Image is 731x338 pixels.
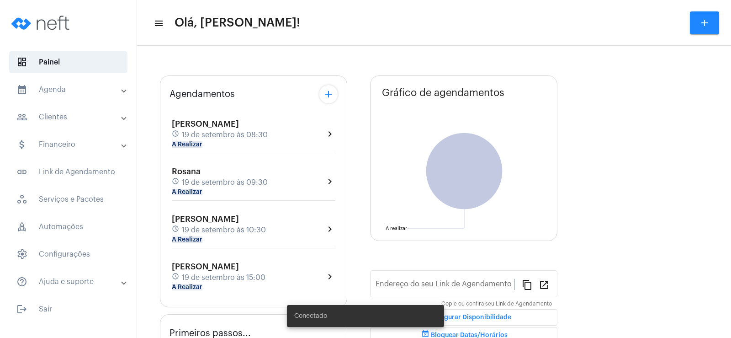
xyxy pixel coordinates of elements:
[16,276,122,287] mat-panel-title: Ajuda e suporte
[172,167,201,176] span: Rosana
[16,166,27,177] mat-icon: sidenav icon
[172,263,239,271] span: [PERSON_NAME]
[16,112,122,123] mat-panel-title: Clientes
[376,282,514,290] input: Link
[182,131,268,139] span: 19 de setembro às 08:30
[324,176,335,187] mat-icon: chevron_right
[9,51,127,73] span: Painel
[16,139,122,150] mat-panel-title: Financeiro
[382,87,504,98] span: Gráfico de agendamentos
[172,284,202,290] mat-chip: A Realizar
[9,188,127,210] span: Serviços e Pacotes
[9,298,127,320] span: Sair
[16,84,27,95] mat-icon: sidenav icon
[9,161,127,183] span: Link de Agendamento
[172,273,180,283] mat-icon: schedule
[7,5,76,41] img: logo-neft-novo-2.png
[172,130,180,140] mat-icon: schedule
[182,178,268,187] span: 19 de setembro às 09:30
[522,279,533,290] mat-icon: content_copy
[16,249,27,260] span: sidenav icon
[172,141,202,148] mat-chip: A Realizar
[170,89,235,99] span: Agendamentos
[9,216,127,238] span: Automações
[5,134,137,156] mat-expansion-panel-header: sidenav iconFinanceiro
[172,120,239,128] span: [PERSON_NAME]
[172,225,180,235] mat-icon: schedule
[16,57,27,68] span: sidenav icon
[172,177,180,188] mat-icon: schedule
[386,226,407,231] text: A realizar
[370,309,557,326] button: Configurar Disponibilidade
[294,311,327,321] span: Conectado
[324,271,335,282] mat-icon: chevron_right
[324,129,335,139] mat-icon: chevron_right
[16,276,27,287] mat-icon: sidenav icon
[323,89,334,100] mat-icon: add
[16,112,27,123] mat-icon: sidenav icon
[324,224,335,235] mat-icon: chevron_right
[16,304,27,315] mat-icon: sidenav icon
[5,79,137,101] mat-expansion-panel-header: sidenav iconAgenda
[154,18,163,29] mat-icon: sidenav icon
[699,17,710,28] mat-icon: add
[172,236,202,243] mat-chip: A Realizar
[16,84,122,95] mat-panel-title: Agenda
[172,215,239,223] span: [PERSON_NAME]
[16,139,27,150] mat-icon: sidenav icon
[539,279,550,290] mat-icon: open_in_new
[16,194,27,205] span: sidenav icon
[172,189,202,195] mat-chip: A Realizar
[5,271,137,293] mat-expansion-panel-header: sidenav iconAjuda e suporte
[175,16,300,30] span: Olá, [PERSON_NAME]!
[5,106,137,128] mat-expansion-panel-header: sidenav iconClientes
[9,243,127,265] span: Configurações
[182,274,265,282] span: 19 de setembro às 15:00
[441,301,552,307] mat-hint: Copie ou confira seu Link de Agendamento
[416,314,511,321] span: Configurar Disponibilidade
[16,221,27,232] span: sidenav icon
[182,226,266,234] span: 19 de setembro às 10:30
